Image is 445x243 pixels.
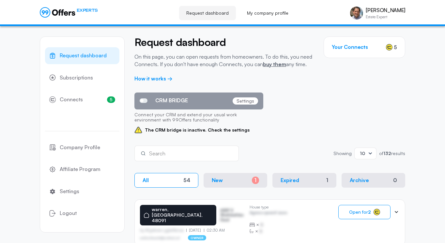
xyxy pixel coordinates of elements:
span: B [259,228,262,235]
p: Estate Expert [366,15,405,19]
p: owner [188,235,207,240]
h3: Your Connects [332,44,368,50]
strong: 2 [368,209,371,215]
span: Subscriptions [60,74,93,82]
p: 02:30 AM [204,228,225,233]
p: asdfasdfasasfd@asdfasd.asf [140,236,180,240]
a: Affiliate Program [45,161,119,178]
span: B [260,222,263,228]
p: Showing [333,151,352,156]
span: Connects [60,95,83,104]
p: On this page, you can open requests from homeowners. To do this, you need Connects. If you don't ... [134,53,314,68]
div: × [250,222,287,228]
span: Company Profile [60,143,100,152]
a: Settings [45,183,119,200]
div: × [250,228,287,235]
p: Settings [233,97,258,105]
a: Connects5 [45,91,119,108]
p: Expired [281,177,299,183]
a: buy them [263,61,286,67]
a: Company Profile [45,139,119,156]
span: Logout [60,209,77,218]
a: How it works → [134,75,173,82]
button: Expired1 [272,173,336,188]
span: EXPERTS [77,7,98,13]
a: Subscriptions [45,69,119,86]
p: warren, [GEOGRAPHIC_DATA], 48091 [152,207,212,223]
p: New [212,177,223,183]
button: All54 [134,173,198,188]
span: Open for [349,209,371,215]
p: of results [379,151,405,156]
img: Dennis Fassett [350,7,363,20]
p: Agrwsv qwervf oiuns [250,210,287,217]
span: The CRM bridge is inactive. Check the settings [134,126,263,134]
button: Logout [45,205,119,222]
p: House type [250,205,287,209]
p: ASDF S Sfasfdasfdas Dasd [220,208,244,222]
button: New1 [204,173,268,188]
span: 5 [394,43,397,51]
a: EXPERTS [40,7,98,18]
p: Connect your CRM and extend your usual work environment with 99Offers functionality [134,109,263,126]
button: Open for2 [338,205,391,219]
strong: 132 [383,150,391,156]
p: [PERSON_NAME] [366,7,405,13]
span: 10 [360,150,365,156]
div: 0 [393,177,397,183]
h2: Request dashboard [134,36,314,48]
span: CRM BRIDGE [155,97,188,104]
p: All [143,177,149,183]
div: 1 [252,177,259,184]
span: 5 [107,96,115,103]
div: 54 [183,177,190,183]
a: Request dashboard [45,47,119,64]
span: Request dashboard [60,51,107,60]
button: Archive0 [342,173,406,188]
div: 1 [326,177,328,183]
p: by Afgdsrwe Ljgjkdfsbvas [140,228,186,233]
a: My company profile [240,6,296,20]
a: Request dashboard [179,6,236,20]
span: Affiliate Program [60,165,100,174]
p: Archive [350,177,369,183]
span: Settings [60,187,79,196]
p: [DATE] [186,228,204,233]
